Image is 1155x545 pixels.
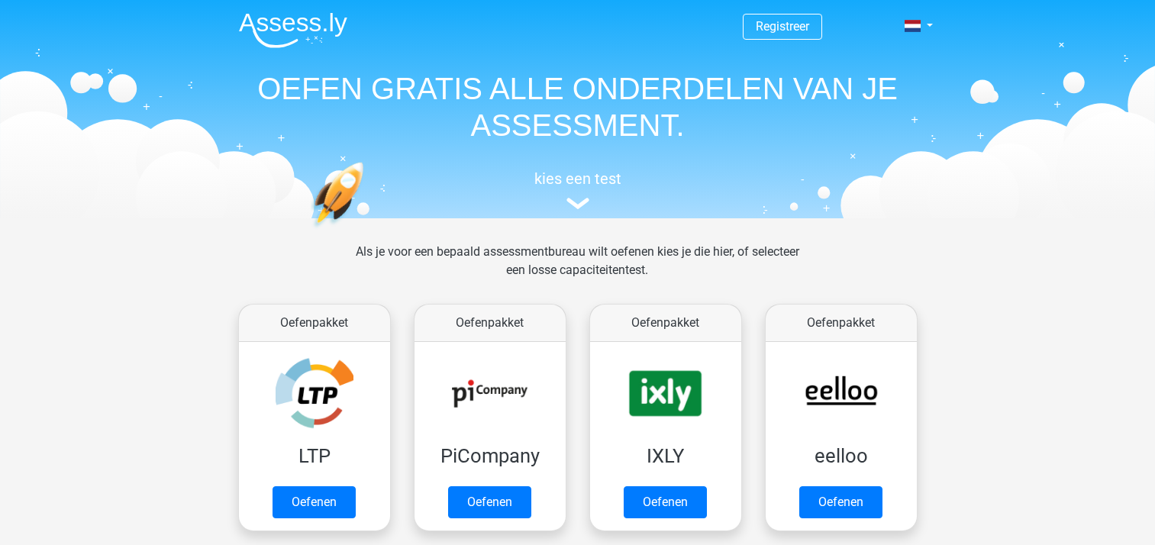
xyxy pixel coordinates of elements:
[448,486,531,518] a: Oefenen
[227,169,929,210] a: kies een test
[273,486,356,518] a: Oefenen
[227,70,929,144] h1: OEFEN GRATIS ALLE ONDERDELEN VAN JE ASSESSMENT.
[344,243,811,298] div: Als je voor een bepaald assessmentbureau wilt oefenen kies je die hier, of selecteer een losse ca...
[239,12,347,48] img: Assessly
[756,19,809,34] a: Registreer
[566,198,589,209] img: assessment
[311,162,423,300] img: oefenen
[799,486,882,518] a: Oefenen
[227,169,929,188] h5: kies een test
[624,486,707,518] a: Oefenen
